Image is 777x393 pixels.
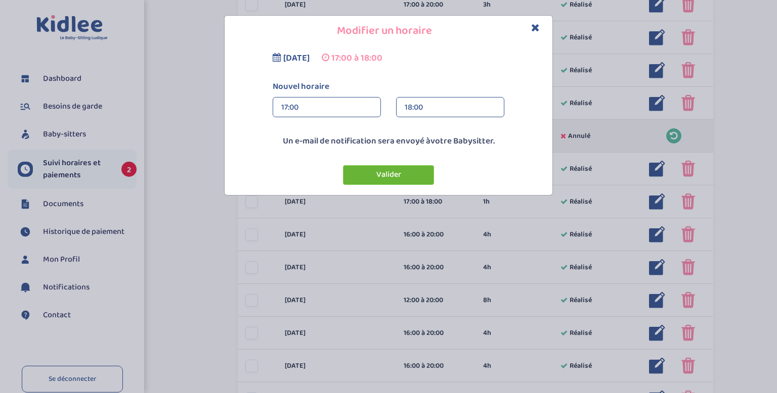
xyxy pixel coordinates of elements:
span: [DATE] [283,51,310,65]
h4: Modifier un horaire [232,23,545,39]
span: 17:00 à 18:00 [331,51,382,65]
label: Nouvel horaire [265,80,512,93]
div: 17:00 [281,97,372,118]
div: 18:00 [405,97,496,118]
span: votre Babysitter. [430,134,495,148]
button: Valider [343,165,434,185]
p: Un e-mail de notification sera envoyé à [227,135,550,148]
button: Close [531,22,540,34]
